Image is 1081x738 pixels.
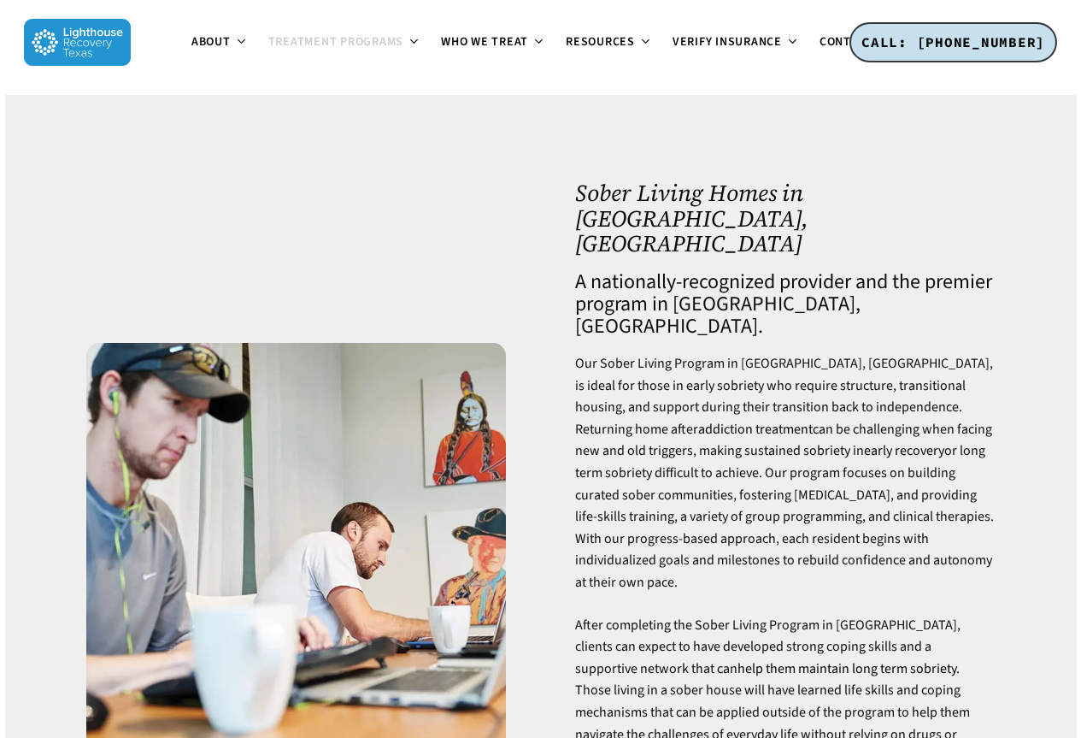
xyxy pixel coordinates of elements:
span: About [191,33,231,50]
a: Treatment Programs [258,36,432,50]
p: Our Sober Living Program in [GEOGRAPHIC_DATA], [GEOGRAPHIC_DATA], is ideal for those in early sob... [575,353,995,615]
a: Contact [809,36,900,50]
a: Resources [555,36,662,50]
span: Who We Treat [441,33,528,50]
a: addiction treatment [698,420,813,439]
span: Verify Insurance [673,33,782,50]
a: CALL: [PHONE_NUMBER] [849,22,1057,63]
a: Verify Insurance [662,36,809,50]
a: early recovery [864,441,944,460]
span: Resources [566,33,635,50]
a: About [181,36,258,50]
h1: Sober Living Homes in [GEOGRAPHIC_DATA], [GEOGRAPHIC_DATA] [575,180,995,257]
span: Contact [820,33,872,50]
span: Treatment Programs [268,33,404,50]
img: Lighthouse Recovery Texas [24,19,131,66]
a: help them maintain long term sobriety [737,659,956,678]
h4: A nationally-recognized provider and the premier program in [GEOGRAPHIC_DATA], [GEOGRAPHIC_DATA]. [575,271,995,338]
a: Who We Treat [431,36,555,50]
span: CALL: [PHONE_NUMBER] [861,33,1045,50]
